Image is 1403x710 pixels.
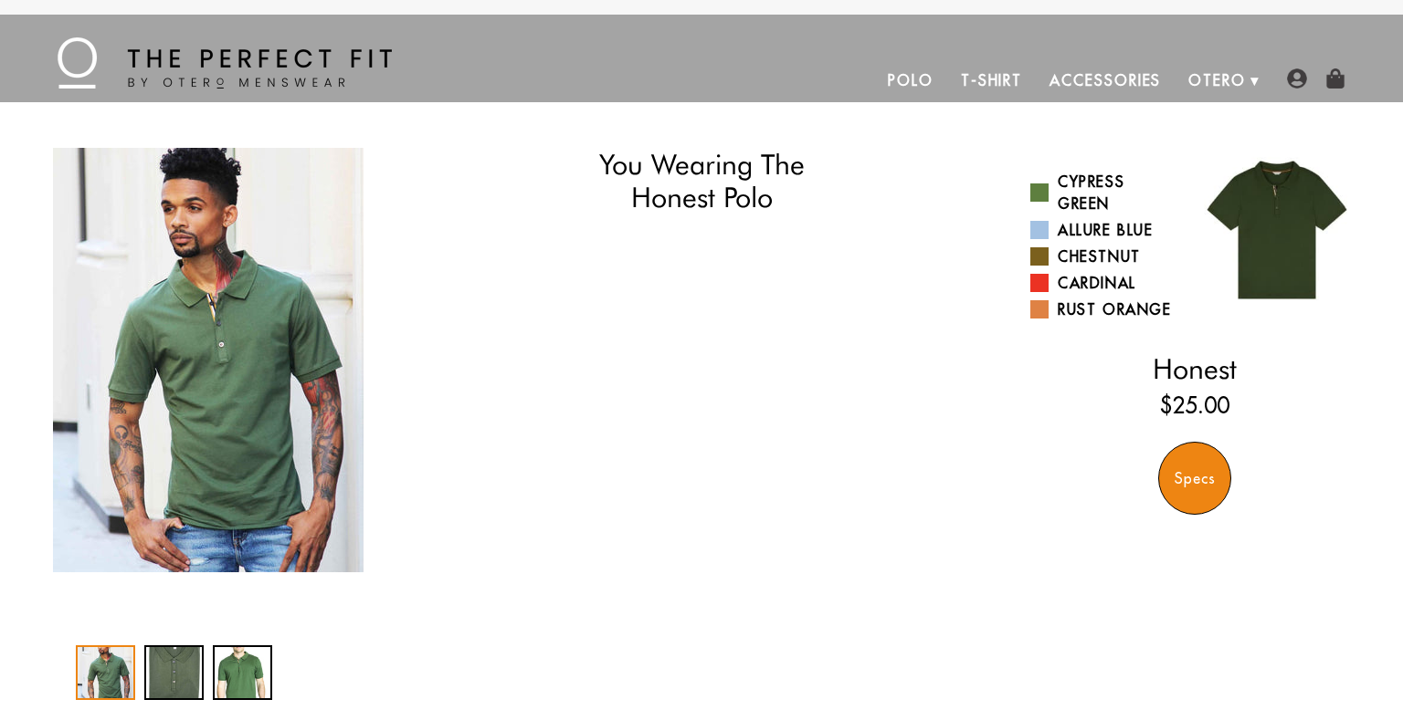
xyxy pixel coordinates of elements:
[1325,68,1345,89] img: shopping-bag-icon.png
[1030,352,1359,385] h2: Honest
[1030,272,1181,294] a: Cardinal
[213,645,272,700] div: 3 / 3
[484,148,918,214] h1: You Wearing The Honest Polo
[1195,148,1359,312] img: 017.jpg
[1160,389,1229,422] ins: $25.00
[44,148,373,572] div: 1 / 3
[1175,58,1260,102] a: Otero
[1030,298,1181,320] a: Rust Orange
[53,148,364,572] img: otero-cypress-green-polo-action_1024x1024_2x_8894e234-887b-48e5-953a-e78a9f3bc093_340x.jpg
[947,58,1036,102] a: T-Shirt
[76,645,135,700] div: 1 / 3
[1036,58,1175,102] a: Accessories
[1158,442,1231,515] div: Specs
[1030,219,1181,241] a: Allure Blue
[144,645,204,700] div: 2 / 3
[874,58,947,102] a: Polo
[1030,245,1181,267] a: Chestnut
[58,37,392,89] img: The Perfect Fit - by Otero Menswear - Logo
[1030,171,1181,214] a: Cypress Green
[1287,68,1307,89] img: user-account-icon.png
